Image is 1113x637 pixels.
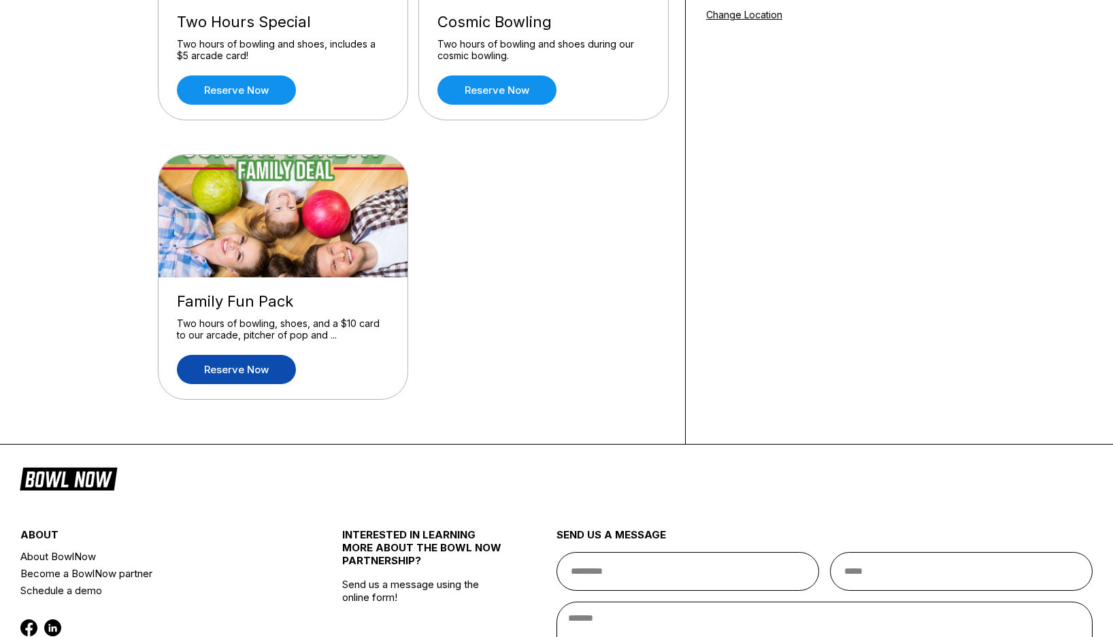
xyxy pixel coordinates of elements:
a: Reserve now [177,75,296,105]
div: Two Hours Special [177,13,389,31]
div: Cosmic Bowling [437,13,650,31]
img: Family Fun Pack [159,155,409,277]
a: Reserve now [177,355,296,384]
a: About BowlNow [20,548,288,565]
div: Two hours of bowling and shoes, includes a $5 arcade card! [177,38,389,62]
a: Become a BowlNow partner [20,565,288,582]
div: INTERESTED IN LEARNING MORE ABOUT THE BOWL NOW PARTNERSHIP? [342,528,503,578]
div: about [20,528,288,548]
div: Two hours of bowling and shoes during our cosmic bowling. [437,38,650,62]
a: Change Location [706,9,782,20]
div: send us a message [556,528,1093,552]
a: Schedule a demo [20,582,288,599]
div: Two hours of bowling, shoes, and a $10 card to our arcade, pitcher of pop and ... [177,317,389,341]
a: Reserve now [437,75,556,105]
div: Family Fun Pack [177,292,389,311]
